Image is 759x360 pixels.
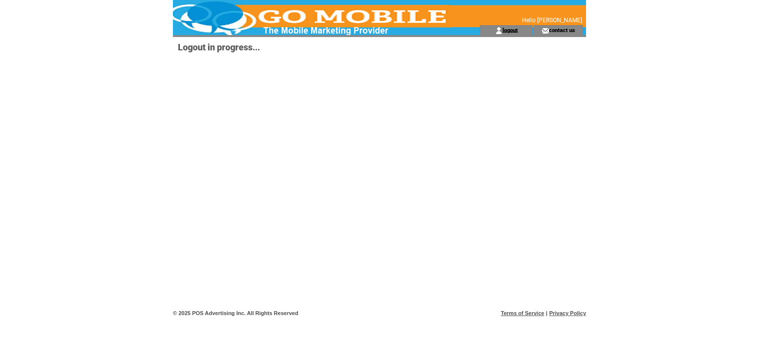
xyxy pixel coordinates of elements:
span: Hello [PERSON_NAME] [522,17,582,24]
a: Terms of Service [501,310,545,316]
a: logout [503,27,518,33]
span: Logout in progress... [178,42,260,52]
img: contact_us_icon.gif [542,27,549,35]
a: Privacy Policy [549,310,586,316]
img: account_icon.gif [495,27,503,35]
a: contact us [549,27,575,33]
span: | [546,310,548,316]
span: © 2025 POS Advertising Inc. All Rights Reserved [173,310,298,316]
